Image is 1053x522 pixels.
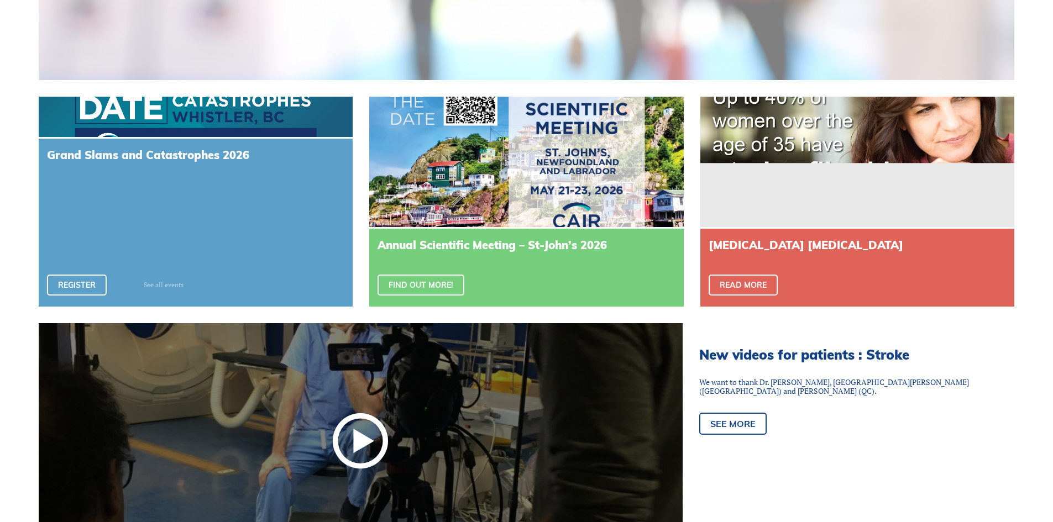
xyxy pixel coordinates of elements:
[699,378,998,397] p: We want to thank Dr. [PERSON_NAME], [GEOGRAPHIC_DATA][PERSON_NAME] ([GEOGRAPHIC_DATA]) and [PERSO...
[709,240,1006,251] h3: [MEDICAL_DATA] [MEDICAL_DATA]
[378,275,464,296] a: Find out more!
[699,413,767,435] a: See more
[47,275,107,296] a: Register
[144,282,184,288] a: See all events
[709,275,778,296] a: Read more
[47,150,344,161] h3: Grand Slams and Catastrophes 2026
[699,348,998,361] h3: New videos for patients : Stroke
[378,240,675,251] h3: Annual Scientific Meeting – St-John’s 2026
